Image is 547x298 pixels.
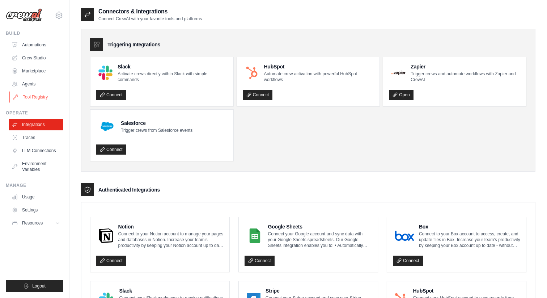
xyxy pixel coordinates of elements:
p: Connect your Google account and sync data with your Google Sheets spreadsheets. Our Google Sheets... [268,231,372,248]
h4: Zapier [411,63,520,70]
h4: Salesforce [121,119,192,127]
div: Build [6,30,63,36]
a: Connect [96,144,126,155]
img: Logo [6,8,42,22]
a: Connect [393,256,423,266]
h3: Authenticated Integrations [98,186,160,193]
p: Trigger crews from Salesforce events [121,127,192,133]
a: LLM Connections [9,145,63,156]
p: Connect to your Box account to access, create, and update files in Box. Increase your team’s prod... [419,231,520,248]
a: Integrations [9,119,63,130]
img: Slack Logo [98,66,113,80]
h4: Slack [118,63,228,70]
a: Marketplace [9,65,63,77]
h4: Google Sheets [268,223,372,230]
h2: Connectors & Integrations [98,7,202,16]
img: HubSpot Logo [245,66,259,80]
h4: Stripe [266,287,372,294]
a: Agents [9,78,63,90]
span: Logout [32,283,46,289]
a: Connect [96,256,126,266]
img: Notion Logo [98,228,113,243]
button: Logout [6,280,63,292]
a: Tool Registry [9,91,64,103]
img: Google Sheets Logo [247,228,263,243]
p: Connect to your Notion account to manage your pages and databases in Notion. Increase your team’s... [118,231,224,248]
h4: Slack [119,287,224,294]
a: Usage [9,191,63,203]
button: Resources [9,217,63,229]
a: Settings [9,204,63,216]
a: Traces [9,132,63,143]
a: Connect [96,90,126,100]
p: Automate crew activation with powerful HubSpot workflows [264,71,374,83]
div: Manage [6,182,63,188]
a: Connect [243,90,273,100]
h4: HubSpot [264,63,374,70]
h3: Triggering Integrations [107,41,160,48]
a: Automations [9,39,63,51]
img: Box Logo [395,228,414,243]
a: Crew Studio [9,52,63,64]
h4: Box [419,223,520,230]
p: Activate crews directly within Slack with simple commands [118,71,228,83]
a: Connect [245,256,275,266]
div: Operate [6,110,63,116]
img: Zapier Logo [391,71,406,75]
p: Trigger crews and automate workflows with Zapier and CrewAI [411,71,520,83]
a: Open [389,90,413,100]
h4: HubSpot [413,287,520,294]
p: Connect CrewAI with your favorite tools and platforms [98,16,202,22]
span: Resources [22,220,43,226]
img: Salesforce Logo [98,118,116,135]
h4: Notion [118,223,224,230]
a: Environment Variables [9,158,63,175]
